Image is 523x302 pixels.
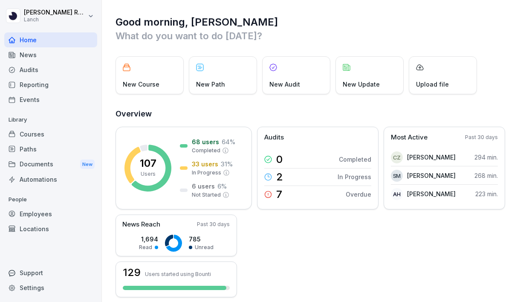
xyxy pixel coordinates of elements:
h3: 129 [123,267,141,278]
p: 1,694 [139,235,158,244]
p: [PERSON_NAME] [407,171,456,180]
a: Settings [4,280,97,295]
p: Completed [192,147,220,154]
a: Audits [4,62,97,77]
p: Lanch [24,17,86,23]
p: Not Started [192,191,221,199]
a: Automations [4,172,97,187]
p: Upload file [416,80,449,89]
p: News Reach [122,220,160,229]
div: Support [4,265,97,280]
p: 294 min. [474,153,498,162]
p: Past 30 days [197,221,230,228]
p: Library [4,113,97,127]
p: Completed [339,155,371,164]
p: Users [141,170,156,178]
div: New [80,160,95,169]
p: 64 % [222,137,235,146]
div: SM [391,170,403,182]
p: 7 [276,189,282,200]
a: Paths [4,142,97,157]
div: AH [391,188,403,200]
p: Audits [264,133,284,142]
p: 68 users [192,137,219,146]
a: Locations [4,221,97,236]
div: Documents [4,157,97,172]
p: Most Active [391,133,428,142]
p: What do you want to do [DATE]? [116,29,510,43]
a: Courses [4,127,97,142]
p: In Progress [192,169,221,177]
p: 2 [276,172,283,182]
div: CZ [391,151,403,163]
p: New Course [123,80,159,89]
p: People [4,193,97,206]
p: New Path [196,80,225,89]
a: DocumentsNew [4,157,97,172]
p: 268 min. [474,171,498,180]
p: [PERSON_NAME] [407,189,456,198]
h2: Overview [116,108,510,120]
p: In Progress [338,172,371,181]
h1: Good morning, [PERSON_NAME] [116,15,510,29]
p: [PERSON_NAME] Rasch [24,9,86,16]
p: 6 users [192,182,215,191]
p: Unread [195,244,214,251]
p: [PERSON_NAME] [407,153,456,162]
p: New Update [343,80,380,89]
p: 33 users [192,160,218,168]
p: Read [139,244,152,251]
a: News [4,47,97,62]
a: Home [4,32,97,47]
p: 0 [276,154,283,165]
p: 785 [189,235,214,244]
p: Users started using Bounti [145,271,211,277]
p: New Audit [269,80,300,89]
p: 223 min. [475,189,498,198]
p: 6 % [217,182,227,191]
a: Reporting [4,77,97,92]
p: Overdue [346,190,371,199]
a: Events [4,92,97,107]
p: 31 % [221,160,233,168]
a: Employees [4,206,97,221]
p: 107 [140,158,156,168]
p: Past 30 days [465,134,498,141]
